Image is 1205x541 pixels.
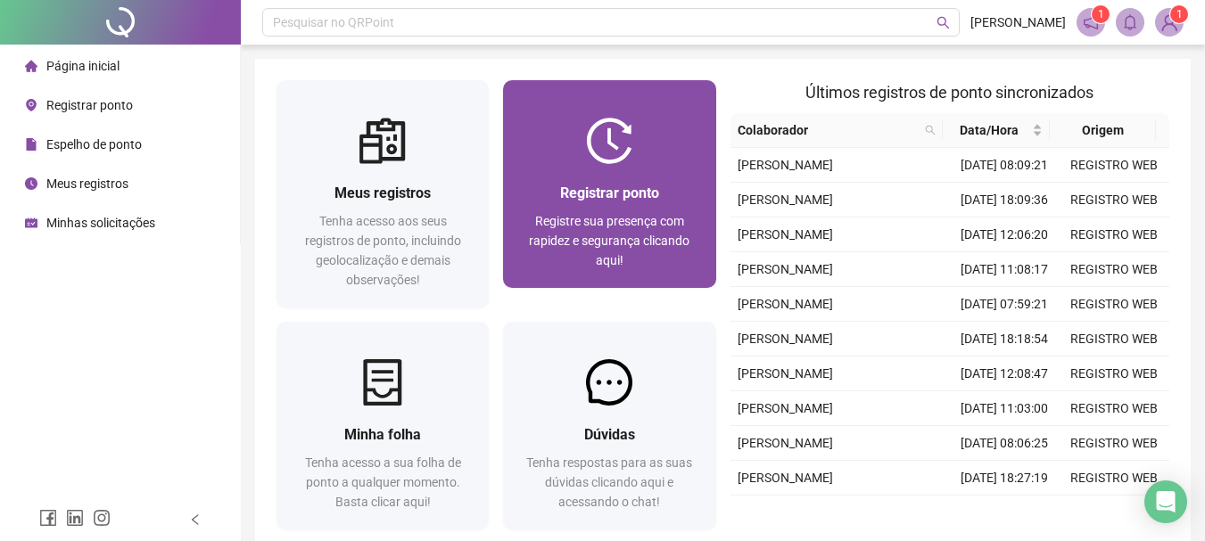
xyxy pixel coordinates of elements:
[1144,480,1187,523] div: Open Intercom Messenger
[950,496,1060,530] td: [DATE] 12:37:25
[805,83,1094,102] span: Últimos registros de ponto sincronizados
[950,426,1060,461] td: [DATE] 08:06:25
[1060,357,1169,391] td: REGISTRO WEB
[1060,426,1169,461] td: REGISTRO WEB
[738,436,833,450] span: [PERSON_NAME]
[334,184,431,201] span: Meus registros
[950,391,1060,426] td: [DATE] 11:03:00
[305,455,461,509] span: Tenha acesso a sua folha de ponto a qualquer momento. Basta clicar aqui!
[503,80,715,288] a: Registrar pontoRegistre sua presença com rapidez e segurança clicando aqui!
[950,148,1060,183] td: [DATE] 08:09:21
[950,183,1060,217] td: [DATE] 18:09:36
[189,513,202,526] span: left
[25,138,37,151] span: file
[950,120,1028,140] span: Data/Hora
[950,217,1060,252] td: [DATE] 12:06:20
[46,216,155,230] span: Minhas solicitações
[25,217,37,229] span: schedule
[950,287,1060,322] td: [DATE] 07:59:21
[46,59,120,73] span: Página inicial
[1060,287,1169,322] td: REGISTRO WEB
[25,99,37,111] span: environment
[526,455,692,509] span: Tenha respostas para as suas dúvidas clicando aqui e acessando o chat!
[921,117,939,143] span: search
[950,357,1060,391] td: [DATE] 12:08:47
[1060,217,1169,252] td: REGISTRO WEB
[1176,8,1183,20] span: 1
[46,176,128,191] span: Meus registros
[738,193,833,207] span: [PERSON_NAME]
[46,137,142,152] span: Espelho de ponto
[560,184,659,201] span: Registrar ponto
[738,227,833,242] span: [PERSON_NAME]
[738,366,833,381] span: [PERSON_NAME]
[738,401,833,415] span: [PERSON_NAME]
[738,297,833,311] span: [PERSON_NAME]
[93,509,111,527] span: instagram
[1156,9,1183,36] img: 90496
[1083,14,1099,30] span: notification
[46,98,133,112] span: Registrar ponto
[738,262,833,276] span: [PERSON_NAME]
[937,16,950,29] span: search
[738,332,833,346] span: [PERSON_NAME]
[1060,461,1169,496] td: REGISTRO WEB
[1122,14,1138,30] span: bell
[25,177,37,190] span: clock-circle
[66,509,84,527] span: linkedin
[305,214,461,287] span: Tenha acesso aos seus registros de ponto, incluindo geolocalização e demais observações!
[584,426,635,443] span: Dúvidas
[1060,252,1169,287] td: REGISTRO WEB
[738,471,833,485] span: [PERSON_NAME]
[1060,391,1169,426] td: REGISTRO WEB
[1092,5,1110,23] sup: 1
[39,509,57,527] span: facebook
[943,113,1049,148] th: Data/Hora
[950,461,1060,496] td: [DATE] 18:27:19
[1098,8,1104,20] span: 1
[738,158,833,172] span: [PERSON_NAME]
[970,12,1066,32] span: [PERSON_NAME]
[738,120,919,140] span: Colaborador
[344,426,421,443] span: Minha folha
[1060,322,1169,357] td: REGISTRO WEB
[276,80,489,307] a: Meus registrosTenha acesso aos seus registros de ponto, incluindo geolocalização e demais observa...
[1060,148,1169,183] td: REGISTRO WEB
[276,322,489,529] a: Minha folhaTenha acesso a sua folha de ponto a qualquer momento. Basta clicar aqui!
[529,214,689,267] span: Registre sua presença com rapidez e segurança clicando aqui!
[25,60,37,72] span: home
[950,252,1060,287] td: [DATE] 11:08:17
[503,322,715,529] a: DúvidasTenha respostas para as suas dúvidas clicando aqui e acessando o chat!
[950,322,1060,357] td: [DATE] 18:18:54
[1050,113,1156,148] th: Origem
[925,125,936,135] span: search
[1170,5,1188,23] sup: Atualize o seu contato no menu Meus Dados
[1060,496,1169,530] td: REGISTRO WEB
[1060,183,1169,217] td: REGISTRO WEB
